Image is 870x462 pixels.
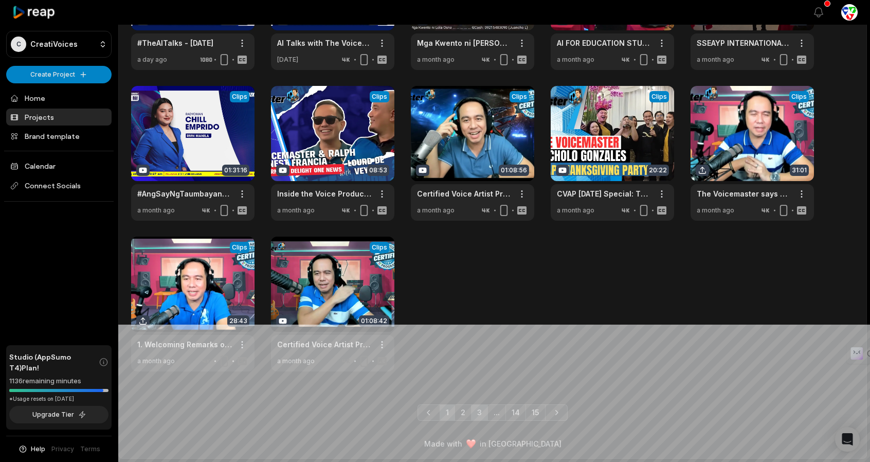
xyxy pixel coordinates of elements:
[277,339,372,350] a: Certified Voice Artist Program Batch 9 Week 1
[11,37,26,52] div: C
[9,406,108,423] button: Upgrade Tier
[6,128,112,145] a: Brand template
[137,188,232,199] a: #AngSayNgTaumbayanAlamsNa | [DATE]
[277,188,372,199] a: Inside the Voice Production Industry | AFTERNOON DELIGHT ONE NEWS with [PERSON_NAME]
[6,66,112,83] button: Create Project
[417,38,512,48] a: Mga Kwento ni [PERSON_NAME]... LIVE... with [PERSON_NAME], the VoiceMaster
[835,427,860,452] div: Open Intercom Messenger
[697,188,791,199] a: The Voicemaster says Goodbye to CVAP
[697,38,791,48] a: SSEAYP INTERNATIONAL PHILIPPINES TALKS ON AI
[9,395,108,403] div: *Usage resets on [DATE]
[6,90,112,106] a: Home
[18,445,45,454] button: Help
[417,188,512,199] a: Certified Voice Artist Program Batch 8
[9,376,108,386] div: 1136 remaining minutes
[80,445,100,454] a: Terms
[51,445,74,454] a: Privacy
[557,188,651,199] a: CVAP [DATE] Special: The VoiceMaster Shares Untold Stories!
[137,38,213,48] a: #TheAITalks - [DATE]
[137,339,232,350] a: 1. Welcoming Remarks of the VoiceMaster for the Certified Voice Artist Program
[277,38,372,48] a: AI Talks with The VoiceMaster Episode 4.2
[557,38,651,48] a: AI FOR EDUCATION STUDENTS
[6,109,112,126] a: Projects
[31,445,45,454] span: Help
[6,157,112,174] a: Calendar
[6,176,112,195] span: Connect Socials
[9,351,99,373] span: Studio (AppSumo T4) Plan!
[30,40,78,49] p: CreatiVoices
